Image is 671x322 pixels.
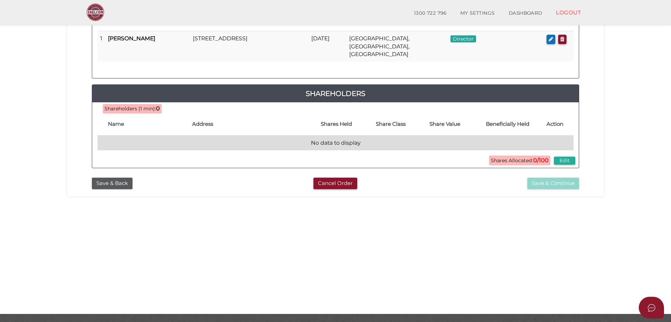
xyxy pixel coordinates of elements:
b: 0 [156,105,160,112]
h4: Share Value [421,121,468,127]
td: [STREET_ADDRESS] [190,31,309,62]
button: Save & Continue [527,178,579,189]
button: Cancel Order [313,178,357,189]
a: LOGOUT [549,5,588,20]
span: Shareholders (1 min): [104,105,156,112]
h4: Name [108,121,185,127]
b: [PERSON_NAME] [108,35,155,42]
button: Save & Back [92,178,133,189]
a: Shareholders [92,88,579,99]
button: Open asap [639,297,664,318]
span: Shares Allocated: [489,156,550,165]
td: No data to display [97,135,574,150]
td: [GEOGRAPHIC_DATA], [GEOGRAPHIC_DATA], [GEOGRAPHIC_DATA] [346,31,448,62]
td: 1 [97,31,105,62]
a: MY SETTINGS [453,6,502,20]
h4: Action [547,121,570,127]
h4: Share Class [367,121,414,127]
h4: Beneficially Held [475,121,540,127]
a: DASHBOARD [502,6,549,20]
a: 1300 722 796 [407,6,453,20]
h4: Shares Held [313,121,360,127]
td: [DATE] [309,31,346,62]
b: 0/100 [533,157,549,164]
span: Director [450,35,476,42]
h4: Address [192,121,306,127]
button: Edit [554,157,575,165]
